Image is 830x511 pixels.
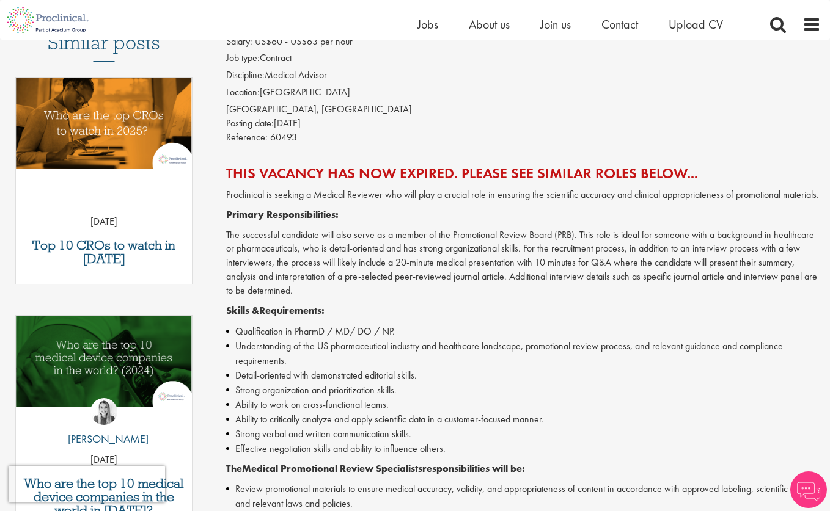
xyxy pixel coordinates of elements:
label: Salary: [226,35,252,49]
img: Chatbot [790,471,827,508]
label: Job type: [226,51,260,65]
a: Join us [540,16,571,32]
span: Posting date: [226,117,274,129]
a: Jobs [417,16,438,32]
li: Qualification in PharmD / MD/ DO / NP. [226,324,821,339]
li: Understanding of the US pharmaceutical industry and healthcare landscape, promotional review proc... [226,339,821,368]
p: [PERSON_NAME] [59,431,149,447]
p: [DATE] [16,453,192,467]
label: Reference: [226,131,268,145]
li: Strong verbal and written communication skills. [226,427,821,441]
img: Hannah Burke [90,398,117,425]
strong: responsibilities will be: [422,462,525,475]
span: 60493 [270,131,297,143]
h2: This vacancy has now expired. Please see similar roles below... [226,165,821,181]
img: Top 10 Medical Device Companies 2024 [16,316,192,407]
label: Location: [226,85,260,100]
a: Link to a post [16,316,192,424]
img: Top 10 CROs 2025 | Proclinical [16,78,192,169]
strong: Primary Responsibilities: [226,208,339,221]
li: [GEOGRAPHIC_DATA] [226,85,821,103]
h3: Similar posts [48,32,160,62]
a: Upload CV [669,16,723,32]
li: Review promotional materials to ensure medical accuracy, validity, and appropriateness of content... [226,482,821,511]
li: Ability to critically analyze and apply scientific data in a customer-focused manner. [226,412,821,427]
a: Hannah Burke [PERSON_NAME] [59,398,149,453]
a: Link to a post [16,78,192,186]
div: [GEOGRAPHIC_DATA], [GEOGRAPHIC_DATA] [226,103,821,117]
li: Medical Advisor [226,68,821,85]
li: Strong organization and prioritization skills. [226,383,821,397]
li: Effective negotiation skills and ability to influence others. [226,441,821,456]
strong: Skills & [226,304,259,317]
strong: Medical Promotional Review Specialists [242,462,422,475]
a: Contact [601,16,638,32]
iframe: reCAPTCHA [9,466,165,502]
div: [DATE] [226,117,821,131]
a: Top 10 CROs to watch in [DATE] [22,239,186,266]
p: Proclinical is seeking a Medical Reviewer who will play a crucial role in ensuring the scientific... [226,188,821,202]
strong: The [226,462,242,475]
p: The successful candidate will also serve as a member of the Promotional Review Board (PRB). This ... [226,228,821,298]
a: About us [469,16,510,32]
li: Contract [226,51,821,68]
span: US$60 - US$63 per hour [255,35,353,48]
label: Discipline: [226,68,265,82]
li: Ability to work on cross-functional teams. [226,397,821,412]
li: Detail-oriented with demonstrated editorial skills. [226,368,821,383]
p: [DATE] [16,215,192,229]
strong: Requirements: [259,304,325,317]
